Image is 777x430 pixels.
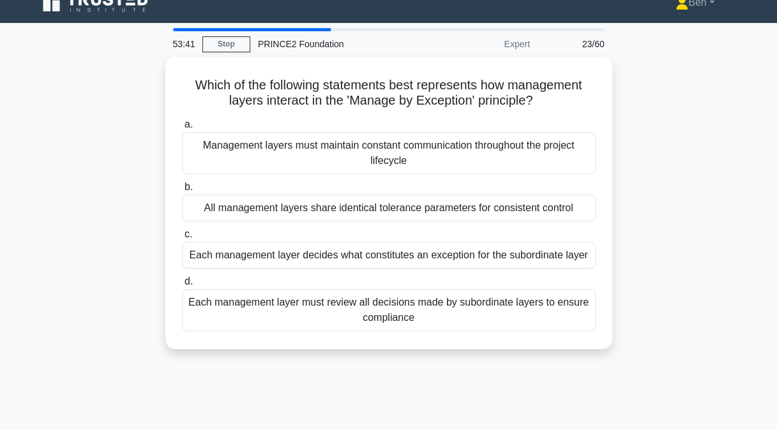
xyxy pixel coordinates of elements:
span: b. [185,181,193,192]
div: PRINCE2 Foundation [250,31,426,57]
div: Expert [426,31,538,57]
a: Stop [202,36,250,52]
div: Each management layer decides what constitutes an exception for the subordinate layer [182,242,596,269]
span: a. [185,119,193,130]
div: 23/60 [538,31,612,57]
div: 53:41 [165,31,202,57]
span: d. [185,276,193,286]
h5: Which of the following statements best represents how management layers interact in the 'Manage b... [181,77,597,109]
div: Management layers must maintain constant communication throughout the project lifecycle [182,132,596,174]
span: c. [185,228,192,239]
div: Each management layer must review all decisions made by subordinate layers to ensure compliance [182,289,596,331]
div: All management layers share identical tolerance parameters for consistent control [182,195,596,221]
